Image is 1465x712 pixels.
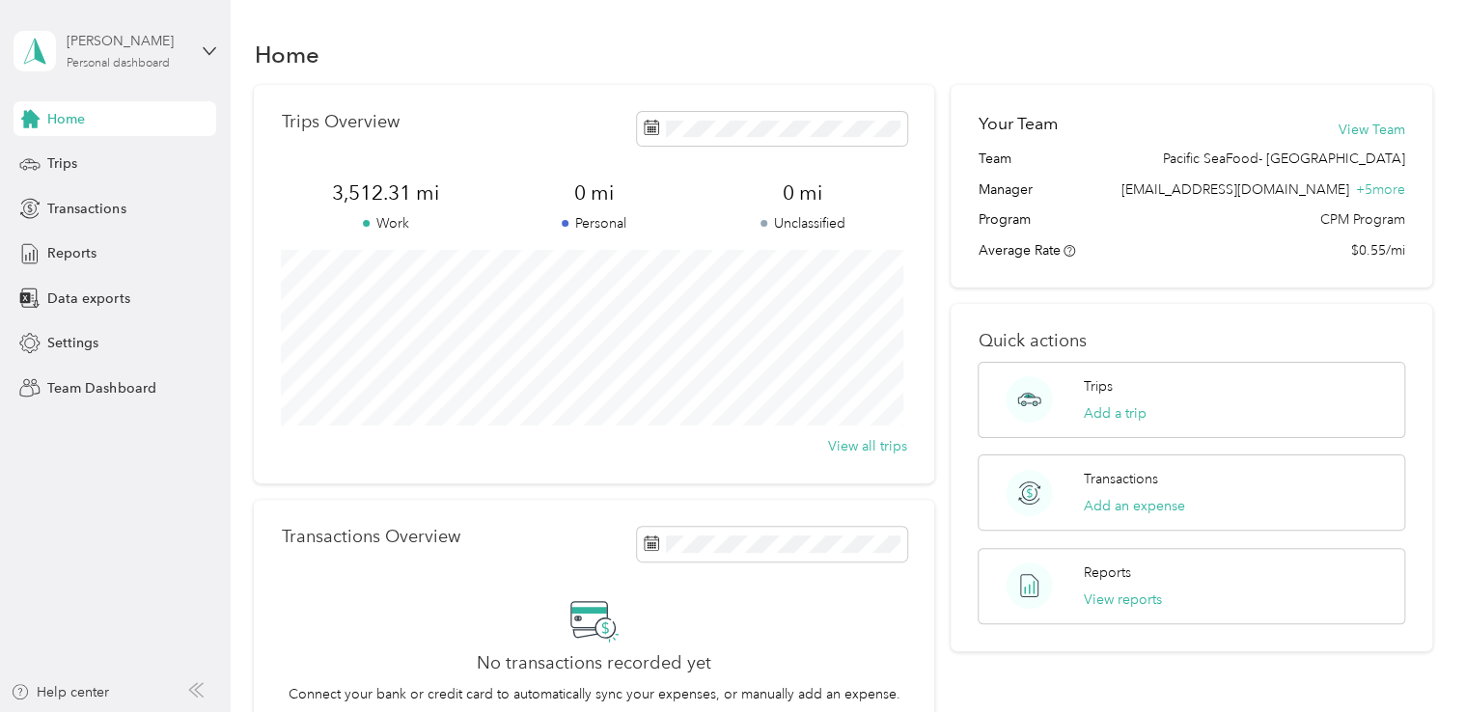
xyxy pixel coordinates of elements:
span: 3,512.31 mi [281,179,489,206]
span: [EMAIL_ADDRESS][DOMAIN_NAME] [1121,181,1349,198]
span: Average Rate [978,242,1060,259]
p: Trips [1084,376,1113,397]
p: Work [281,213,489,233]
span: Settings [47,333,98,353]
p: Reports [1084,562,1131,583]
span: CPM Program [1320,209,1405,230]
button: View all trips [828,436,907,456]
button: Add a trip [1084,403,1147,424]
div: [PERSON_NAME] [67,31,187,51]
h2: Your Team [978,112,1057,136]
button: View Team [1339,120,1405,140]
p: Unclassified [699,213,907,233]
p: Quick actions [978,331,1404,351]
p: Connect your bank or credit card to automatically sync your expenses, or manually add an expense. [289,684,900,704]
span: Data exports [47,288,129,309]
span: Team Dashboard [47,378,155,398]
span: + 5 more [1356,181,1405,198]
h1: Home [254,44,318,65]
button: View reports [1084,589,1162,610]
h2: No transactions recorded yet [477,653,711,673]
iframe: Everlance-gr Chat Button Frame [1357,604,1465,712]
span: Team [978,149,1010,169]
button: Help center [11,682,109,702]
button: Add an expense [1084,496,1185,516]
div: Personal dashboard [67,58,170,69]
span: Manager [978,179,1032,200]
span: Trips [47,153,77,174]
span: Home [47,109,85,129]
span: Transactions [47,199,125,219]
span: $0.55/mi [1351,240,1405,260]
span: Reports [47,243,97,263]
p: Personal [490,213,699,233]
p: Trips Overview [281,112,399,132]
span: 0 mi [699,179,907,206]
p: Transactions Overview [281,527,459,547]
span: Program [978,209,1030,230]
span: 0 mi [490,179,699,206]
p: Transactions [1084,469,1158,489]
span: Pacific SeaFood- [GEOGRAPHIC_DATA] [1163,149,1405,169]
